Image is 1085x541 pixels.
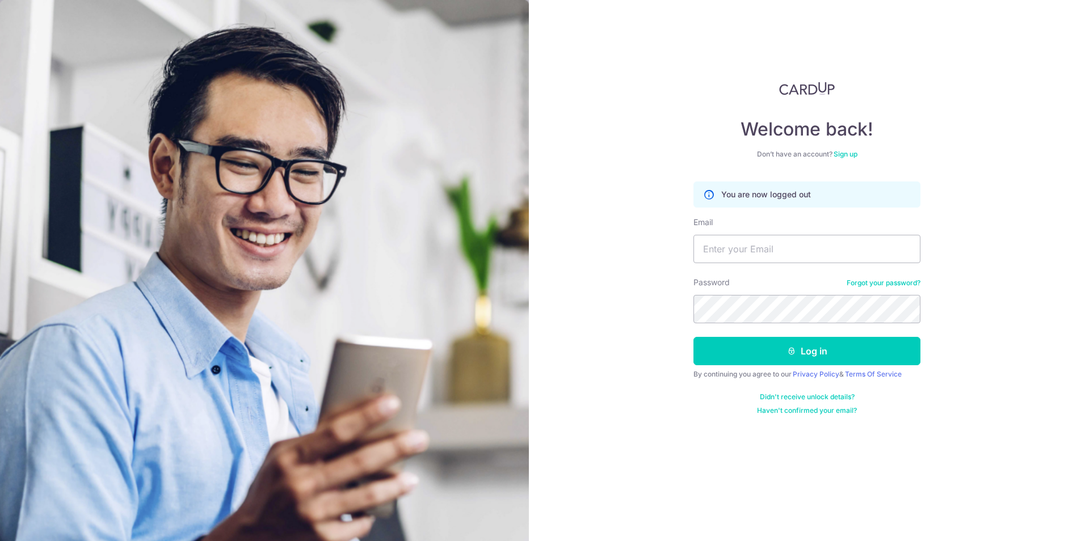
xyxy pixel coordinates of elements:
[760,392,855,401] a: Didn't receive unlock details?
[779,82,835,95] img: CardUp Logo
[693,118,920,141] h4: Welcome back!
[721,189,811,200] p: You are now logged out
[693,370,920,379] div: By continuing you agree to our &
[845,370,902,378] a: Terms Of Service
[693,277,730,288] label: Password
[847,278,920,288] a: Forgot your password?
[693,337,920,365] button: Log in
[693,217,713,228] label: Email
[834,150,857,158] a: Sign up
[693,235,920,263] input: Enter your Email
[693,150,920,159] div: Don’t have an account?
[793,370,839,378] a: Privacy Policy
[757,406,857,415] a: Haven't confirmed your email?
